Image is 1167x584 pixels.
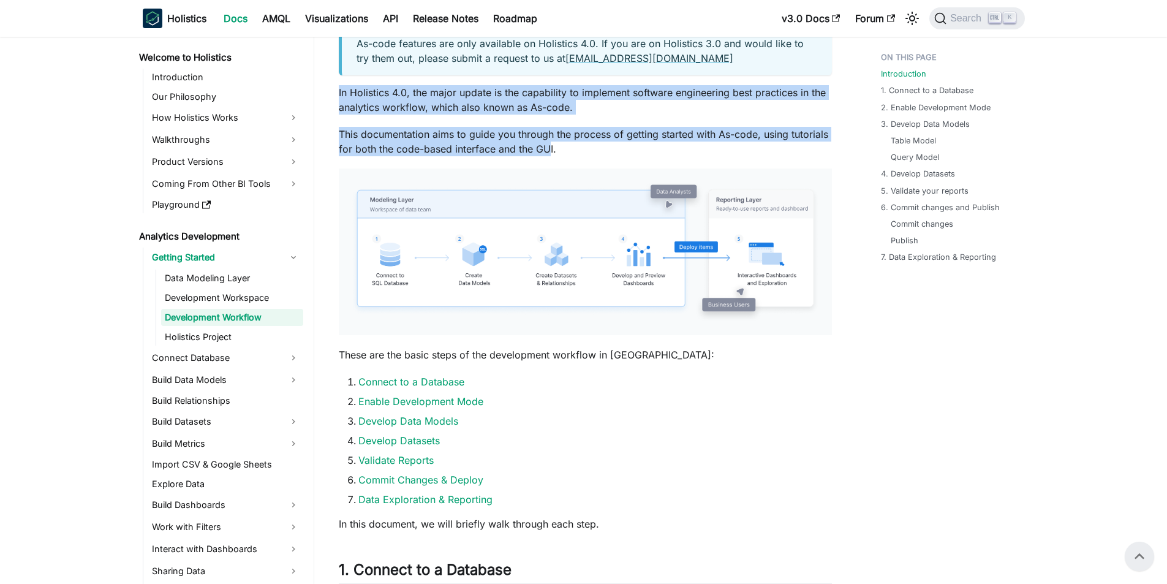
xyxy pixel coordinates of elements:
a: 4. Develop Datasets [881,168,955,180]
a: Our Philosophy [148,88,303,105]
a: Commit changes [891,218,953,230]
a: Docs [216,9,255,28]
a: Welcome to Holistics [135,49,303,66]
button: Switch between dark and light mode (currently light mode) [902,9,922,28]
a: Data Modeling Layer [161,270,303,287]
a: Visualizations [298,9,376,28]
a: Validate Reports [358,454,434,466]
a: Product Versions [148,152,303,172]
a: Sharing Data [148,561,303,581]
nav: Docs sidebar [130,37,314,584]
a: Interact with Dashboards [148,539,303,559]
a: Development Workspace [161,289,303,306]
a: 3. Develop Data Models [881,118,970,130]
a: Build Dashboards [148,495,303,515]
a: Connect to a Database [358,376,464,388]
a: 6. Commit changes and Publish [881,202,1000,213]
a: Forum [848,9,902,28]
img: Holistics [143,9,162,28]
a: Publish [891,235,918,246]
a: AMQL [255,9,298,28]
h2: 1. Connect to a Database [339,561,832,584]
a: Import CSV & Google Sheets [148,456,303,473]
p: This documentation aims to guide you through the process of getting started with As-code, using t... [339,127,832,156]
a: Walkthroughs [148,130,303,150]
button: Search (Ctrl+K) [929,7,1024,29]
a: Build Data Models [148,370,303,390]
a: API [376,9,406,28]
a: Query Model [891,151,939,163]
a: v3.0 Docs [774,9,848,28]
a: Roadmap [486,9,545,28]
a: Release Notes [406,9,486,28]
a: Holistics Project [161,328,303,346]
a: Build Metrics [148,434,303,453]
a: Introduction [881,68,926,80]
a: [EMAIL_ADDRESS][DOMAIN_NAME] [565,52,733,64]
a: Analytics Development [135,228,303,245]
button: Scroll back to top [1125,542,1154,571]
p: As-code features are only available on Holistics 4.0. If you are on Holistics 3.0 and would like ... [357,36,817,66]
a: How Holistics Works [148,108,303,127]
p: These are the basic steps of the development workflow in [GEOGRAPHIC_DATA]: [339,347,832,362]
b: Holistics [167,11,206,26]
a: Work with Filters [148,517,303,537]
p: In Holistics 4.0, the major update is the capability to implement software engineering best pract... [339,85,832,115]
a: 1. Connect to a Database [881,85,973,96]
a: Enable Development Mode [358,395,483,408]
a: Development Workflow [161,309,303,326]
a: Table Model [891,135,936,146]
p: In this document, we will briefly walk through each step. [339,517,832,531]
a: Develop Data Models [358,415,458,427]
a: 7. Data Exploration & Reporting [881,251,996,263]
a: Data Exploration & Reporting [358,493,493,506]
a: Commit Changes & Deploy [358,474,483,486]
a: Getting Started [148,248,303,267]
a: Build Relationships [148,392,303,409]
a: Playground [148,196,303,213]
kbd: K [1003,12,1016,23]
img: Workflow Diagram [351,181,820,323]
a: Develop Datasets [358,434,440,447]
a: HolisticsHolistics [143,9,206,28]
a: Connect Database [148,348,303,368]
a: Build Datasets [148,412,303,431]
a: Explore Data [148,476,303,493]
a: Coming From Other BI Tools [148,174,303,194]
a: Introduction [148,69,303,86]
a: 5. Validate your reports [881,185,969,197]
a: 2. Enable Development Mode [881,102,991,113]
span: Search [946,13,989,24]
